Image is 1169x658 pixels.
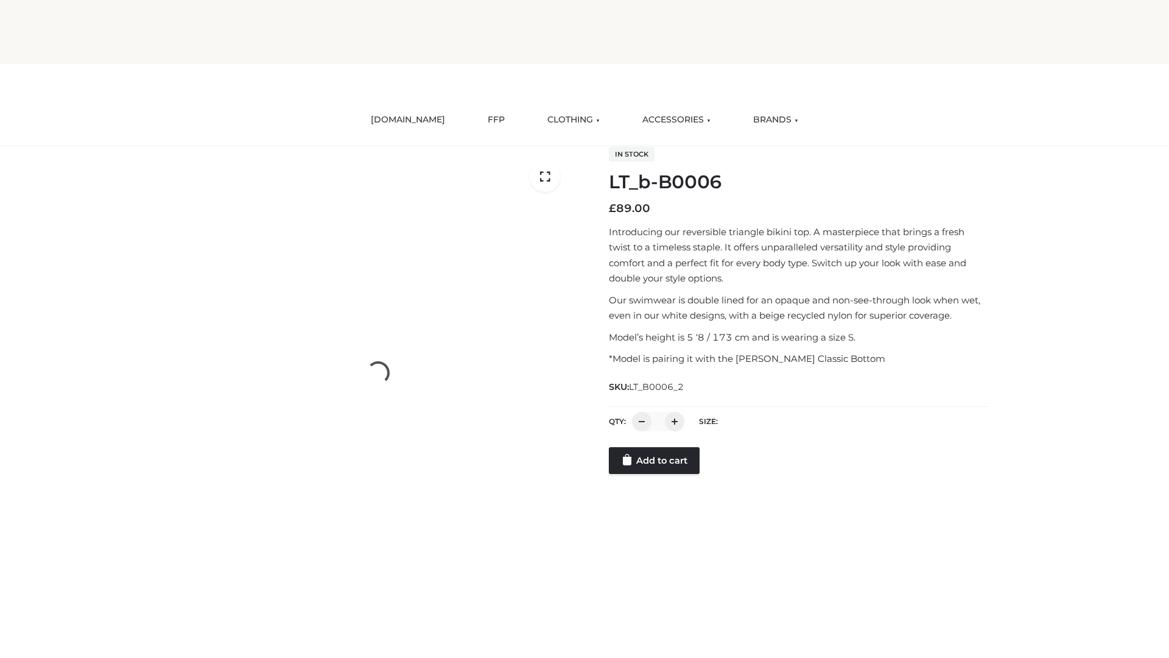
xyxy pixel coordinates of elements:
p: *Model is pairing it with the [PERSON_NAME] Classic Bottom [609,351,988,367]
a: BRANDS [744,107,807,133]
a: ACCESSORIES [633,107,720,133]
p: Introducing our reversible triangle bikini top. A masterpiece that brings a fresh twist to a time... [609,224,988,286]
a: CLOTHING [538,107,609,133]
h1: LT_b-B0006 [609,171,988,193]
span: In stock [609,147,655,161]
span: SKU: [609,380,685,394]
label: Size: [699,417,718,426]
a: FFP [479,107,514,133]
bdi: 89.00 [609,202,650,215]
span: £ [609,202,616,215]
span: LT_B0006_2 [629,381,684,392]
a: [DOMAIN_NAME] [362,107,454,133]
label: QTY: [609,417,626,426]
p: Model’s height is 5 ‘8 / 173 cm and is wearing a size S. [609,330,988,345]
a: Add to cart [609,447,700,474]
p: Our swimwear is double lined for an opaque and non-see-through look when wet, even in our white d... [609,292,988,324]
